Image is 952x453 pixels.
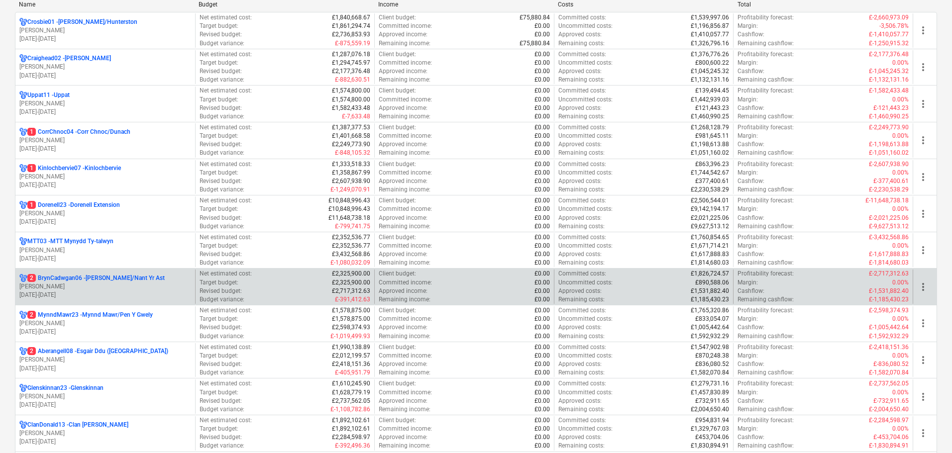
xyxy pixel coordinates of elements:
[19,63,191,71] p: [PERSON_NAME]
[558,242,613,250] p: Uncommitted costs :
[558,233,606,242] p: Committed costs :
[558,76,605,84] p: Remaining costs :
[27,384,104,392] p: Glenskinnan23 - Glenskinnan
[558,95,613,104] p: Uncommitted costs :
[534,242,550,250] p: £0.00
[379,87,416,95] p: Client budget :
[869,87,909,95] p: £-1,582,433.48
[379,50,416,59] p: Client budget :
[534,233,550,242] p: £0.00
[534,185,550,194] p: £0.00
[200,177,242,185] p: Revised budget :
[332,140,370,149] p: £2,249,773.90
[19,384,191,409] div: Glenskinnan23 -Glenskinnan[PERSON_NAME][DATE]-[DATE]
[558,205,613,213] p: Uncommitted costs :
[558,87,606,95] p: Committed costs :
[534,205,550,213] p: £0.00
[19,347,27,356] div: Project has multi currencies enabled
[738,50,794,59] p: Profitability forecast :
[869,67,909,76] p: £-1,045,245.32
[558,185,605,194] p: Remaining costs :
[19,99,191,108] p: [PERSON_NAME]
[335,76,370,84] p: £-882,630.51
[558,250,602,259] p: Approved costs :
[200,214,242,222] p: Revised budget :
[738,30,764,39] p: Cashflow :
[738,1,909,8] div: Total
[19,282,191,291] p: [PERSON_NAME]
[558,123,606,132] p: Committed costs :
[534,196,550,205] p: £0.00
[917,281,929,293] span: more_vert
[19,237,27,246] div: Project has multi currencies enabled
[19,319,191,328] p: [PERSON_NAME]
[200,259,244,267] p: Budget variance :
[695,59,729,67] p: £800,600.22
[695,177,729,185] p: £377,400.61
[738,123,794,132] p: Profitability forecast :
[19,18,27,26] div: Project has multi currencies enabled
[332,250,370,259] p: £3,432,568.86
[19,54,191,80] div: Craighead02 -[PERSON_NAME][PERSON_NAME][DATE]-[DATE]
[869,140,909,149] p: £-1,198,613.88
[869,123,909,132] p: £-2,249,773.90
[379,160,416,169] p: Client budget :
[19,274,27,282] div: Project has multi currencies enabled
[27,91,70,99] p: Uppat11 - Uppat
[200,149,244,157] p: Budget variance :
[917,24,929,36] span: more_vert
[332,22,370,30] p: £1,861,294.74
[379,22,432,30] p: Committed income :
[738,242,758,250] p: Margin :
[332,13,370,22] p: £1,840,668.67
[869,233,909,242] p: £-3,432,568.86
[19,392,191,401] p: [PERSON_NAME]
[27,164,121,173] p: Kinlochbervie07 - Kinlochbervie
[691,250,729,259] p: £1,617,888.83
[328,196,370,205] p: £10,848,996.43
[534,222,550,231] p: £0.00
[892,59,909,67] p: 0.00%
[691,30,729,39] p: £1,410,057.77
[19,356,191,364] p: [PERSON_NAME]
[558,177,602,185] p: Approved costs :
[879,22,909,30] p: -3,506.78%
[200,140,242,149] p: Revised budget :
[19,291,191,299] p: [DATE] - [DATE]
[695,87,729,95] p: £139,494.45
[534,149,550,157] p: £0.00
[19,145,191,153] p: [DATE] - [DATE]
[19,26,191,35] p: [PERSON_NAME]
[19,54,27,63] div: Project has multi currencies enabled
[335,39,370,48] p: £-875,559.19
[19,311,27,319] div: Project has multi currencies enabled
[738,205,758,213] p: Margin :
[691,149,729,157] p: £1,051,160.02
[691,95,729,104] p: £1,442,939.03
[892,205,909,213] p: 0.00%
[558,112,605,121] p: Remaining costs :
[902,405,952,453] iframe: Chat Widget
[558,196,606,205] p: Committed costs :
[873,177,909,185] p: £-377,400.61
[27,311,153,319] p: MynndMawr23 - Mynnd Mawr/Pen Y Gwely
[19,164,27,173] div: Project has multi currencies enabled
[19,201,191,226] div: 1Dorenell23 -Dorenell Extension[PERSON_NAME][DATE]-[DATE]
[332,132,370,140] p: £1,401,668.58
[892,169,909,177] p: 0.00%
[520,13,550,22] p: £75,880.84
[520,39,550,48] p: £75,880.84
[534,214,550,222] p: £0.00
[917,208,929,220] span: more_vert
[738,132,758,140] p: Margin :
[27,311,36,319] span: 2
[332,87,370,95] p: £1,574,800.00
[19,164,191,189] div: 1Kinlochbervie07 -Kinlochbervie[PERSON_NAME][DATE]-[DATE]
[19,401,191,409] p: [DATE] - [DATE]
[379,169,432,177] p: Committed income :
[738,104,764,112] p: Cashflow :
[558,59,613,67] p: Uncommitted costs :
[534,95,550,104] p: £0.00
[869,30,909,39] p: £-1,410,057.77
[27,347,168,356] p: Aberangell08 - Esgair Ddu ([GEOGRAPHIC_DATA])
